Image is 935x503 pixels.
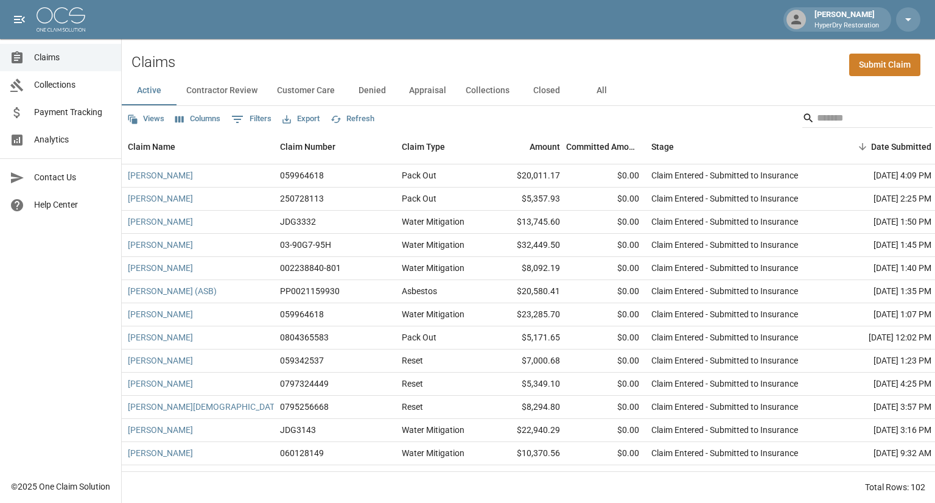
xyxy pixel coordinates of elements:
div: Date Submitted [871,130,931,164]
div: 0795256668 [280,401,329,413]
div: Claim Entered - Submitted to Insurance [651,285,798,297]
div: Claim Entered - Submitted to Insurance [651,378,798,390]
div: Claim Entered - Submitted to Insurance [651,470,798,482]
a: [PERSON_NAME] [128,378,193,390]
div: $0.00 [566,350,645,373]
button: Appraisal [399,76,456,105]
div: Water Mitigation [402,239,464,251]
div: 060128149 [280,447,324,459]
div: Claim Entered - Submitted to Insurance [651,424,798,436]
div: Amount [530,130,560,164]
div: Claim Entered - Submitted to Insurance [651,401,798,413]
a: [PERSON_NAME] [128,262,193,274]
div: Claim Entered - Submitted to Insurance [651,447,798,459]
div: Water Mitigation [402,447,464,459]
a: [PERSON_NAME] [128,169,193,181]
div: 059342537 [280,354,324,367]
button: Export [279,110,323,128]
div: Water Mitigation [402,308,464,320]
div: $32,449.50 [487,234,566,257]
div: 0797324449 [280,378,329,390]
button: Sort [854,138,871,155]
div: Committed Amount [566,130,639,164]
div: $13,171.06 [487,465,566,488]
div: Committed Amount [566,130,645,164]
span: Claims [34,51,111,64]
h2: Claims [131,54,175,71]
button: All [574,76,629,105]
div: $0.00 [566,257,645,280]
div: Reset [402,401,423,413]
button: Views [124,110,167,128]
a: [PERSON_NAME] [128,192,193,205]
button: Contractor Review [177,76,267,105]
div: $0.00 [566,373,645,396]
div: $0.00 [566,234,645,257]
div: Claim Entered - Submitted to Insurance [651,169,798,181]
img: ocs-logo-white-transparent.png [37,7,85,32]
div: Reset [402,354,423,367]
div: Pack Out [402,169,436,181]
div: Claim Entered - Submitted to Insurance [651,239,798,251]
button: open drawer [7,7,32,32]
div: Claim Type [402,130,445,164]
a: [PERSON_NAME] (ASB) [128,470,217,482]
div: $5,349.10 [487,373,566,396]
div: $0.00 [566,465,645,488]
button: Collections [456,76,519,105]
div: $0.00 [566,326,645,350]
div: 002238840-801 [280,262,341,274]
div: [PERSON_NAME] [810,9,884,30]
div: JDG3332 [280,216,316,228]
div: $0.00 [566,303,645,326]
div: $0.00 [566,396,645,419]
button: Denied [345,76,399,105]
div: Claim Entered - Submitted to Insurance [651,192,798,205]
div: Water Mitigation [402,424,464,436]
div: $10,370.56 [487,442,566,465]
div: $0.00 [566,211,645,234]
a: [PERSON_NAME][DEMOGRAPHIC_DATA] [128,401,282,413]
div: $0.00 [566,280,645,303]
button: Customer Care [267,76,345,105]
div: $0.00 [566,419,645,442]
a: [PERSON_NAME] (ASB) [128,285,217,297]
div: Claim Entered - Submitted to Insurance [651,262,798,274]
button: Active [122,76,177,105]
div: Pack Out [402,192,436,205]
div: $13,745.60 [487,211,566,234]
p: HyperDry Restoration [814,21,879,31]
div: Asbestos [402,470,437,482]
a: [PERSON_NAME] [128,354,193,367]
div: 059932431 [280,470,324,482]
div: $5,171.65 [487,326,566,350]
div: Claim Number [280,130,335,164]
div: $8,294.80 [487,396,566,419]
div: $5,357.93 [487,188,566,211]
button: Select columns [172,110,223,128]
a: [PERSON_NAME] [128,447,193,459]
div: Claim Entered - Submitted to Insurance [651,308,798,320]
div: Claim Entered - Submitted to Insurance [651,354,798,367]
span: Analytics [34,133,111,146]
div: 250728113 [280,192,324,205]
span: Help Center [34,199,111,211]
div: Claim Name [122,130,274,164]
div: JDG3143 [280,424,316,436]
div: Amount [487,130,566,164]
div: © 2025 One Claim Solution [11,480,110,493]
div: Claim Number [274,130,396,164]
button: Closed [519,76,574,105]
span: Contact Us [34,171,111,184]
div: PP0021159930 [280,285,340,297]
div: Claim Type [396,130,487,164]
span: Payment Tracking [34,106,111,119]
div: Water Mitigation [402,216,464,228]
a: [PERSON_NAME] [128,424,193,436]
div: Water Mitigation [402,262,464,274]
div: 03-90G7-95H [280,239,331,251]
div: Total Rows: 102 [865,481,925,493]
div: $20,011.17 [487,164,566,188]
a: [PERSON_NAME] [128,308,193,320]
div: $8,092.19 [487,257,566,280]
